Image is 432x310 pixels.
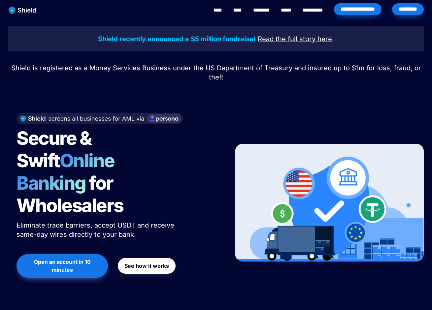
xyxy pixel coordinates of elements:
[11,64,423,81] span: Shield is registered as a Money Services Business under the US Department of Treasury and insured...
[317,36,332,43] a: here
[17,254,108,278] button: Open an account in 10 minutes
[118,255,176,277] a: See how it works
[118,258,176,274] button: See how it works
[124,263,169,269] strong: See how it works
[17,127,94,172] span: Secure & Swift
[332,35,334,43] span: .
[17,149,121,194] span: Online Banking
[34,259,92,273] strong: Open an account in 10 minutes
[17,172,123,217] span: for Wholesalers
[258,36,316,43] a: Read the full story
[6,3,40,17] img: website logo
[17,221,176,238] span: Eliminate trade barriers, accept USDT and receive same-day wires directly to your bank.
[17,251,108,281] a: Open an account in 10 minutes
[258,35,316,43] u: Read the full story
[317,35,332,43] u: here
[98,35,256,43] strong: Shield recently announced a $5 million fundraise!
